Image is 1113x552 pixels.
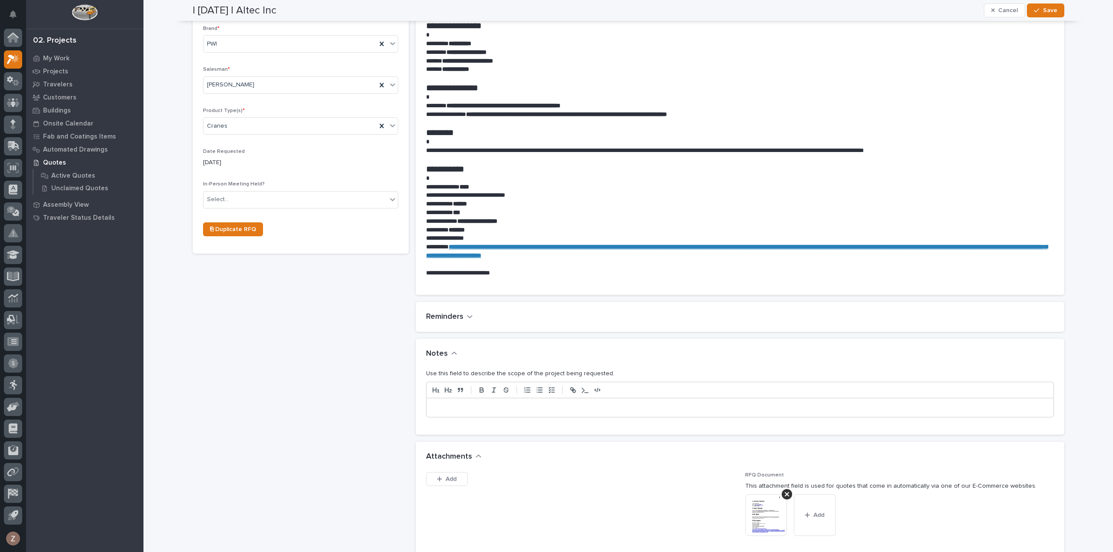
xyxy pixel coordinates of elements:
p: Traveler Status Details [43,214,115,222]
button: Save [1027,3,1064,17]
p: [DATE] [203,158,398,167]
div: Select... [207,195,229,204]
button: Add [794,494,836,536]
button: Reminders [426,312,473,322]
p: Buildings [43,107,71,115]
a: ⎘ Duplicate RFQ [203,222,263,236]
div: 02. Projects [33,36,77,46]
a: Customers [26,91,143,104]
p: Onsite Calendar [43,120,93,128]
span: [PERSON_NAME] [207,80,254,89]
h2: | [DATE] | Altec Inc [193,4,277,17]
button: Add [426,472,468,486]
p: This attachment field is used for quotes that come in automatically via one of our E-Commerce web... [745,482,1054,491]
div: Notifications [11,10,22,24]
span: ⎘ Duplicate RFQ [210,226,256,232]
p: Assembly View [43,201,89,209]
a: Unclaimed Quotes [33,182,143,194]
span: RFQ Document [745,473,784,478]
a: Automated Drawings [26,143,143,156]
p: Customers [43,94,77,102]
a: Projects [26,65,143,78]
span: Product Type(s) [203,108,245,113]
span: Salesman [203,67,230,72]
a: Active Quotes [33,169,143,182]
button: Notes [426,349,457,359]
p: Use this field to describe the scope of the project being requested. [426,369,1054,378]
a: Travelers [26,78,143,91]
button: users-avatar [4,529,22,548]
p: Unclaimed Quotes [51,185,108,192]
h2: Notes [426,349,448,359]
span: Save [1043,7,1057,14]
span: Brand [203,26,220,31]
h2: Reminders [426,312,463,322]
img: Workspace Logo [72,4,97,20]
span: Add [813,511,824,519]
a: Fab and Coatings Items [26,130,143,143]
span: Date Requested [203,149,245,154]
span: Add [446,475,457,483]
p: Quotes [43,159,66,167]
a: Onsite Calendar [26,117,143,130]
button: Attachments [426,452,482,462]
button: Notifications [4,5,22,23]
span: PWI [207,40,217,49]
p: Automated Drawings [43,146,108,154]
a: Quotes [26,156,143,169]
a: My Work [26,52,143,65]
span: Cancel [998,7,1018,14]
h2: Attachments [426,452,472,462]
p: Travelers [43,81,73,89]
a: Traveler Status Details [26,211,143,224]
span: In-Person Meeting Held? [203,182,265,187]
span: Cranes [207,122,227,131]
p: Active Quotes [51,172,95,180]
p: Projects [43,68,68,76]
button: Cancel [984,3,1026,17]
p: My Work [43,55,70,63]
a: Buildings [26,104,143,117]
p: Fab and Coatings Items [43,133,116,141]
a: Assembly View [26,198,143,211]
